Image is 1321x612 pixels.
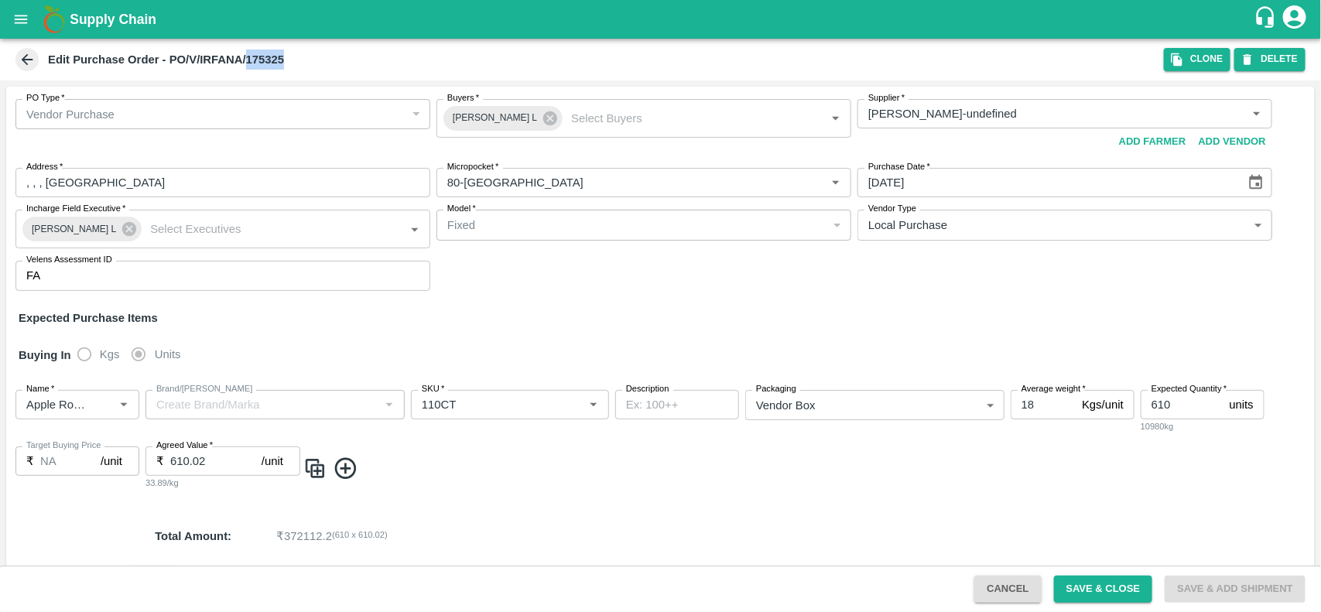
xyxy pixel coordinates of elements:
button: Save & Close [1054,576,1153,603]
b: Edit Purchase Order - PO/V/IRFANA/175325 [48,53,284,66]
span: ( 610 x 610.02 ) [332,528,388,545]
span: [PERSON_NAME] L [443,110,546,126]
div: [PERSON_NAME] L [22,217,142,241]
input: 0.0 [170,446,262,476]
b: Supply Chain [70,12,156,27]
button: Open [826,173,846,193]
p: ₹ [156,453,164,470]
a: Supply Chain [70,9,1254,30]
label: Packaging [756,383,796,395]
label: Target Buying Price [26,439,101,452]
strong: Total Amount : [155,530,231,542]
div: [PERSON_NAME] L [443,106,563,131]
p: units [1230,396,1254,413]
label: Buyers [447,92,479,104]
input: 0 [1141,390,1223,419]
p: Vendor Purchase [26,106,115,123]
button: Open [583,395,604,415]
input: Select Supplier [862,104,1222,124]
div: customer-support [1254,5,1281,33]
p: ₹ 372112.2 [276,528,332,545]
input: Name [20,395,89,415]
img: CloneIcon [303,456,327,481]
p: Vendor Box [756,397,816,414]
input: Address [15,168,430,197]
label: SKU [422,383,444,395]
h6: Buying In [12,339,77,371]
button: Clone [1164,48,1230,70]
input: Select Date [857,168,1235,197]
div: account of current user [1281,3,1309,36]
img: logo [39,4,70,35]
p: ₹ [26,453,34,470]
input: SKU [416,395,559,415]
span: Units [155,346,181,363]
label: Name [26,383,54,395]
button: Open [1247,104,1267,124]
div: buying_in [77,339,193,370]
button: Add Farmer [1113,128,1193,156]
button: Open [826,108,846,128]
button: Cancel [974,576,1041,603]
label: Address [26,161,63,173]
input: 0.0 [1011,390,1076,419]
label: Incharge Field Executive [26,203,125,215]
input: Select Buyers [565,108,801,128]
button: Choose date, selected date is Sep 11, 2025 [1241,168,1271,197]
p: /unit [101,453,122,470]
span: [PERSON_NAME] L [22,221,125,238]
input: Micropocket [441,173,801,193]
span: Kgs [100,346,120,363]
div: 33.89/kg [145,476,300,490]
label: Description [626,383,669,395]
label: Agreed Value [156,439,213,452]
p: Local Purchase [868,217,947,234]
p: Kgs/unit [1082,396,1124,413]
button: DELETE [1234,48,1306,70]
label: Expected Quantity [1152,383,1227,395]
button: open drawer [3,2,39,37]
label: Velens Assessment ID [26,254,112,266]
p: Fixed [447,217,475,234]
label: PO Type [26,92,65,104]
label: Micropocket [447,161,499,173]
label: Average weight [1022,383,1086,395]
p: FA [26,267,40,284]
input: Create Brand/Marka [150,395,375,415]
label: Brand/[PERSON_NAME] [156,383,252,395]
input: 0.0 [40,446,101,476]
label: Model [447,203,476,215]
p: /unit [262,453,283,470]
button: Add Vendor [1193,128,1272,156]
div: 10980kg [1141,419,1265,433]
button: Open [114,395,134,415]
input: Select Executives [144,219,380,239]
label: Supplier [868,92,905,104]
label: Purchase Date [868,161,930,173]
label: Vendor Type [868,203,916,215]
strong: Expected Purchase Items [19,312,158,324]
button: Open [405,219,425,239]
